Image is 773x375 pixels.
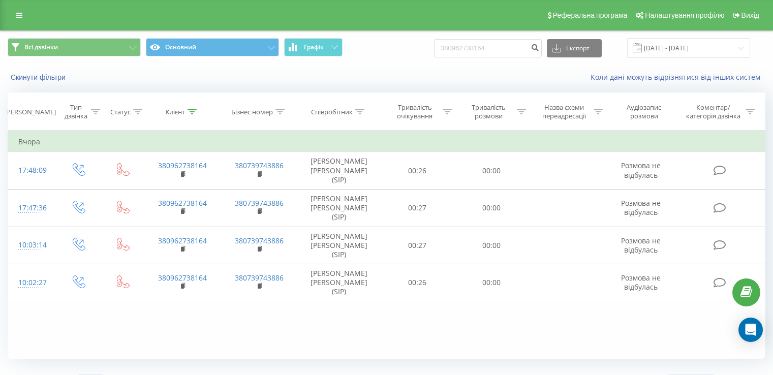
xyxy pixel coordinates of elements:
[284,38,343,56] button: Графік
[8,38,141,56] button: Всі дзвінки
[645,11,724,19] span: Налаштування профілю
[18,235,45,255] div: 10:03:14
[621,161,661,179] span: Розмова не відбулась
[547,39,602,57] button: Експорт
[381,152,454,190] td: 00:26
[621,236,661,255] span: Розмова не відбулась
[390,103,441,120] div: Тривалість очікування
[158,161,207,170] a: 380962738164
[304,44,324,51] span: Графік
[454,152,528,190] td: 00:00
[146,38,279,56] button: Основний
[298,227,381,264] td: [PERSON_NAME] [PERSON_NAME] (SIP)
[158,198,207,208] a: 380962738164
[553,11,628,19] span: Реферальна програма
[614,103,674,120] div: Аудіозапис розмови
[298,264,381,302] td: [PERSON_NAME] [PERSON_NAME] (SIP)
[463,103,514,120] div: Тривалість розмови
[24,43,58,51] span: Всі дзвінки
[158,273,207,283] a: 380962738164
[311,108,353,116] div: Співробітник
[298,152,381,190] td: [PERSON_NAME] [PERSON_NAME] (SIP)
[158,236,207,245] a: 380962738164
[8,132,765,152] td: Вчора
[231,108,273,116] div: Бізнес номер
[235,273,284,283] a: 380739743886
[538,103,591,120] div: Назва схеми переадресації
[591,72,765,82] a: Коли дані можуть відрізнятися вiд інших систем
[381,227,454,264] td: 00:27
[738,318,763,342] div: Open Intercom Messenger
[235,161,284,170] a: 380739743886
[454,227,528,264] td: 00:00
[434,39,542,57] input: Пошук за номером
[381,264,454,302] td: 00:26
[741,11,759,19] span: Вихід
[454,264,528,302] td: 00:00
[621,198,661,217] span: Розмова не відбулась
[454,189,528,227] td: 00:00
[621,273,661,292] span: Розмова не відбулась
[235,198,284,208] a: 380739743886
[235,236,284,245] a: 380739743886
[166,108,185,116] div: Клієнт
[18,161,45,180] div: 17:48:09
[18,273,45,293] div: 10:02:27
[5,108,56,116] div: [PERSON_NAME]
[381,189,454,227] td: 00:27
[18,198,45,218] div: 17:47:36
[110,108,131,116] div: Статус
[64,103,88,120] div: Тип дзвінка
[684,103,743,120] div: Коментар/категорія дзвінка
[8,73,71,82] button: Скинути фільтри
[298,189,381,227] td: [PERSON_NAME] [PERSON_NAME] (SIP)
